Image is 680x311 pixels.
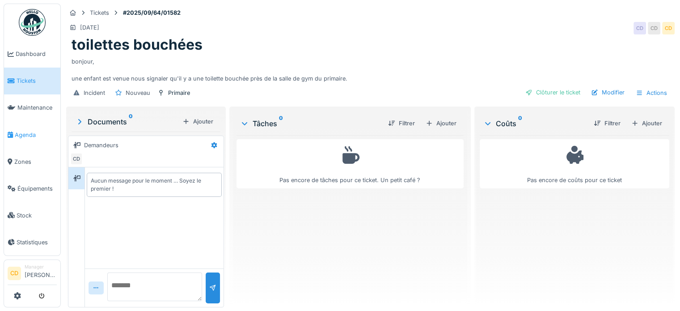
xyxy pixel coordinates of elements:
span: Dashboard [16,50,57,58]
a: Statistiques [4,229,60,256]
sup: 0 [518,118,522,129]
div: Ajouter [179,115,217,128]
strong: #2025/09/64/01582 [119,9,184,17]
span: Maintenance [17,103,57,112]
div: Documents [75,116,179,127]
span: Statistiques [17,238,57,247]
div: Coûts [483,118,587,129]
div: Tickets [90,9,109,17]
a: Zones [4,148,60,175]
span: Tickets [17,77,57,85]
div: CD [634,22,646,34]
li: [PERSON_NAME] [25,264,57,283]
span: Zones [14,158,57,166]
div: Manager [25,264,57,270]
li: CD [8,267,21,280]
div: bonjour, une enfant est venue nous signaler qu'il y a une toilette bouchée près de la salle de gy... [72,54,669,83]
div: Nouveau [126,89,150,97]
a: Agenda [4,121,60,148]
div: Pas encore de tâches pour ce ticket. Un petit café ? [242,143,458,185]
a: Stock [4,202,60,229]
div: Ajouter [628,117,666,129]
span: Agenda [15,131,57,139]
sup: 0 [129,116,133,127]
a: Dashboard [4,41,60,68]
div: Filtrer [590,117,624,129]
a: Équipements [4,175,60,202]
div: Aucun message pour le moment … Soyez le premier ! [91,177,218,193]
div: Clôturer le ticket [522,86,584,98]
div: Actions [632,86,671,99]
a: CD Manager[PERSON_NAME] [8,264,57,285]
div: Demandeurs [84,141,118,149]
sup: 0 [279,118,283,129]
img: Badge_color-CXgf-gQk.svg [19,9,46,36]
span: Équipements [17,184,57,193]
div: Tâches [240,118,381,129]
div: CD [70,153,83,165]
div: Modifier [587,86,628,98]
div: [DATE] [80,23,99,32]
a: Tickets [4,68,60,94]
span: Stock [17,211,57,220]
div: Pas encore de coûts pour ce ticket [486,143,663,185]
div: CD [648,22,660,34]
div: Primaire [168,89,190,97]
div: Ajouter [422,117,460,129]
a: Maintenance [4,94,60,121]
h1: toilettes bouchées [72,36,203,53]
div: CD [662,22,675,34]
div: Incident [84,89,105,97]
div: Filtrer [384,117,418,129]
